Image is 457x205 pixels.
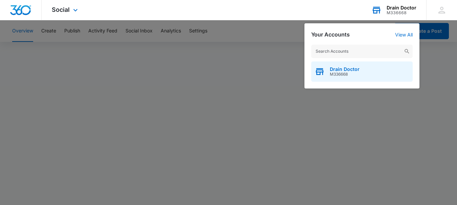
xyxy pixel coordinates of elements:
[52,6,70,13] span: Social
[311,45,413,58] input: Search Accounts
[330,67,360,72] span: Drain Doctor
[330,72,360,77] span: M336668
[387,5,416,10] div: account name
[387,10,416,15] div: account id
[395,32,413,37] a: View All
[311,61,413,82] button: Drain DoctorM336668
[311,31,350,38] h2: Your Accounts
